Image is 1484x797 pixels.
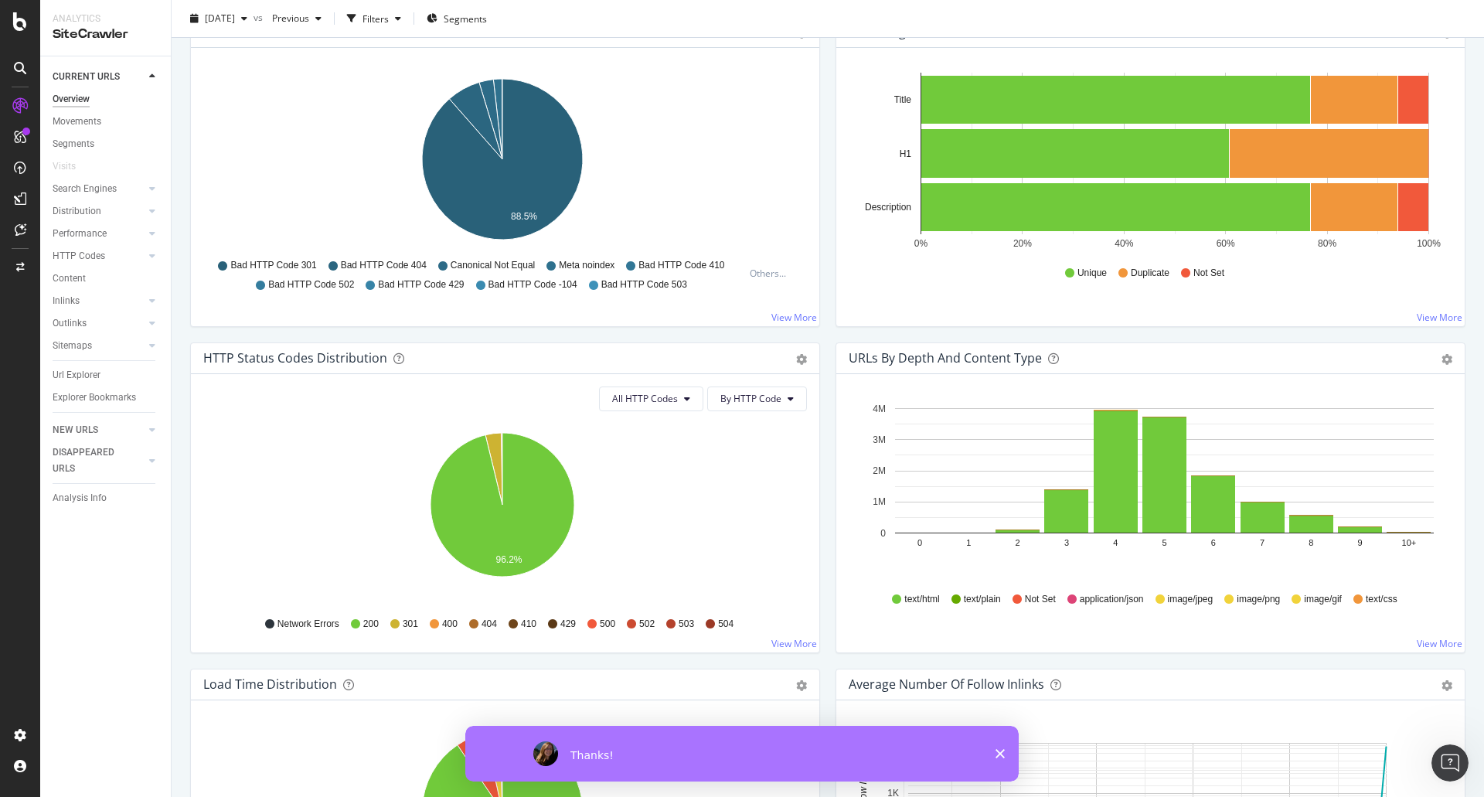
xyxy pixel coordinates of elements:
[1304,593,1342,606] span: image/gif
[559,259,614,272] span: Meta noindex
[495,554,522,565] text: 96.2%
[1417,238,1441,249] text: 100%
[849,73,1447,252] svg: A chart.
[1131,267,1169,280] span: Duplicate
[482,618,497,631] span: 404
[230,259,316,272] span: Bad HTTP Code 301
[53,293,80,309] div: Inlinks
[363,618,379,631] span: 200
[639,618,655,631] span: 502
[880,528,886,539] text: 0
[1168,593,1213,606] span: image/jpeg
[1318,238,1336,249] text: 80%
[849,676,1044,692] div: Average Number of Follow Inlinks
[53,158,91,175] a: Visits
[720,392,781,405] span: By HTTP Code
[1080,593,1144,606] span: application/json
[1162,538,1166,547] text: 5
[53,181,145,197] a: Search Engines
[53,390,160,406] a: Explorer Bookmarks
[1358,538,1363,547] text: 9
[966,538,971,547] text: 1
[914,238,928,249] text: 0%
[1431,744,1469,782] iframe: Intercom live chat
[1064,538,1069,547] text: 3
[1115,238,1133,249] text: 40%
[378,278,464,291] span: Bad HTTP Code 429
[277,618,339,631] span: Network Errors
[865,202,911,213] text: Description
[638,259,724,272] span: Bad HTTP Code 410
[796,354,807,365] div: gear
[53,444,131,477] div: DISAPPEARED URLS
[53,315,87,332] div: Outlinks
[53,422,98,438] div: NEW URLS
[1113,538,1118,547] text: 4
[1237,593,1280,606] span: image/png
[203,73,802,252] svg: A chart.
[53,91,160,107] a: Overview
[266,12,309,25] span: Previous
[917,538,922,547] text: 0
[521,618,536,631] span: 410
[53,181,117,197] div: Search Engines
[53,338,145,354] a: Sitemaps
[53,444,145,477] a: DISAPPEARED URLS
[362,12,389,25] div: Filters
[599,387,703,411] button: All HTTP Codes
[451,259,535,272] span: Canonical Not Equal
[1193,267,1224,280] span: Not Set
[873,404,886,414] text: 4M
[1025,593,1056,606] span: Not Set
[53,490,107,506] div: Analysis Info
[894,94,912,105] text: Title
[873,465,886,476] text: 2M
[1211,538,1216,547] text: 6
[420,6,493,31] button: Segments
[254,10,266,23] span: vs
[53,490,160,506] a: Analysis Info
[465,726,1019,782] iframe: To enrich screen reader interactions, please activate Accessibility in Grammarly extension settings
[266,6,328,31] button: Previous
[53,69,120,85] div: CURRENT URLS
[53,91,90,107] div: Overview
[341,259,427,272] span: Bad HTTP Code 404
[444,12,487,25] span: Segments
[442,618,458,631] span: 400
[900,148,912,159] text: H1
[1441,680,1452,691] div: gear
[53,390,136,406] div: Explorer Bookmarks
[1217,238,1235,249] text: 60%
[341,6,407,31] button: Filters
[612,392,678,405] span: All HTTP Codes
[796,680,807,691] div: gear
[560,618,576,631] span: 429
[904,593,939,606] span: text/html
[1441,354,1452,365] div: gear
[53,315,145,332] a: Outlinks
[679,618,694,631] span: 503
[1260,538,1264,547] text: 7
[53,226,107,242] div: Performance
[53,203,145,220] a: Distribution
[1013,238,1032,249] text: 20%
[53,26,158,43] div: SiteCrawler
[403,618,418,631] span: 301
[53,158,76,175] div: Visits
[203,424,802,603] svg: A chart.
[1402,538,1417,547] text: 10+
[53,271,86,287] div: Content
[1309,538,1313,547] text: 8
[771,311,817,324] a: View More
[511,211,537,222] text: 88.5%
[53,136,160,152] a: Segments
[1417,311,1462,324] a: View More
[53,226,145,242] a: Performance
[849,399,1447,578] div: A chart.
[707,387,807,411] button: By HTTP Code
